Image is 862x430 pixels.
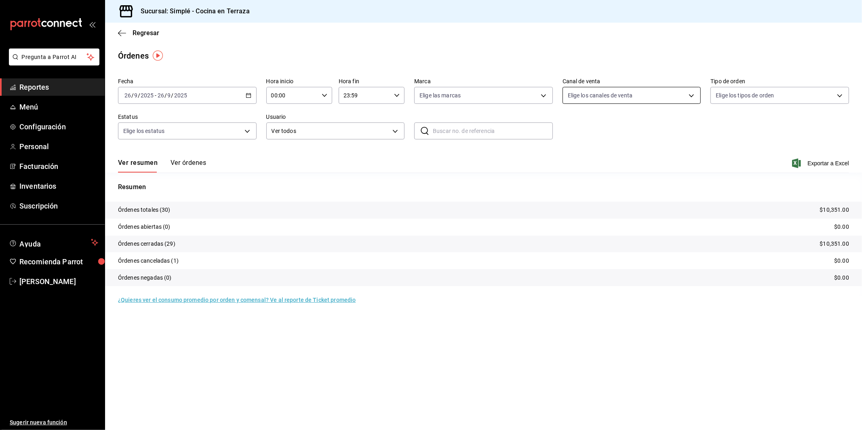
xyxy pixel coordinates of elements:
[153,51,163,61] img: Tooltip marker
[118,159,206,173] div: navigation tabs
[820,206,849,214] p: $10,351.00
[118,29,159,37] button: Regresar
[414,79,553,84] label: Marca
[19,161,98,172] span: Facturación
[19,101,98,112] span: Menú
[118,223,171,231] p: Órdenes abiertas (0)
[568,91,632,99] span: Elige los canales de venta
[433,123,553,139] input: Buscar no. de referencia
[131,92,134,99] span: /
[134,6,250,16] h3: Sucursal: Simplé - Cocina en Terraza
[140,92,154,99] input: ----
[118,182,849,192] p: Resumen
[19,256,98,267] span: Recomienda Parrot
[834,223,849,231] p: $0.00
[118,206,171,214] p: Órdenes totales (30)
[171,159,206,173] button: Ver órdenes
[22,53,87,61] span: Pregunta a Parrot AI
[118,274,172,282] p: Órdenes negadas (0)
[834,274,849,282] p: $0.00
[157,92,164,99] input: --
[272,127,390,135] span: Ver todos
[118,240,175,248] p: Órdenes cerradas (29)
[563,79,701,84] label: Canal de venta
[155,92,156,99] span: -
[174,92,188,99] input: ----
[134,92,138,99] input: --
[339,79,405,84] label: Hora fin
[19,238,88,247] span: Ayuda
[19,82,98,93] span: Reportes
[89,21,95,27] button: open_drawer_menu
[118,159,158,173] button: Ver resumen
[118,50,149,62] div: Órdenes
[19,121,98,132] span: Configuración
[419,91,461,99] span: Elige las marcas
[138,92,140,99] span: /
[794,158,849,168] button: Exportar a Excel
[266,79,332,84] label: Hora inicio
[123,127,164,135] span: Elige los estatus
[6,59,99,67] a: Pregunta a Parrot AI
[133,29,159,37] span: Regresar
[118,114,257,120] label: Estatus
[834,257,849,265] p: $0.00
[118,79,257,84] label: Fecha
[19,276,98,287] span: [PERSON_NAME]
[19,141,98,152] span: Personal
[118,257,179,265] p: Órdenes canceladas (1)
[171,92,174,99] span: /
[710,79,849,84] label: Tipo de orden
[9,48,99,65] button: Pregunta a Parrot AI
[266,114,405,120] label: Usuario
[19,181,98,192] span: Inventarios
[19,200,98,211] span: Suscripción
[716,91,774,99] span: Elige los tipos de orden
[164,92,167,99] span: /
[118,297,356,303] a: ¿Quieres ver el consumo promedio por orden y comensal? Ve al reporte de Ticket promedio
[124,92,131,99] input: --
[820,240,849,248] p: $10,351.00
[167,92,171,99] input: --
[10,418,98,427] span: Sugerir nueva función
